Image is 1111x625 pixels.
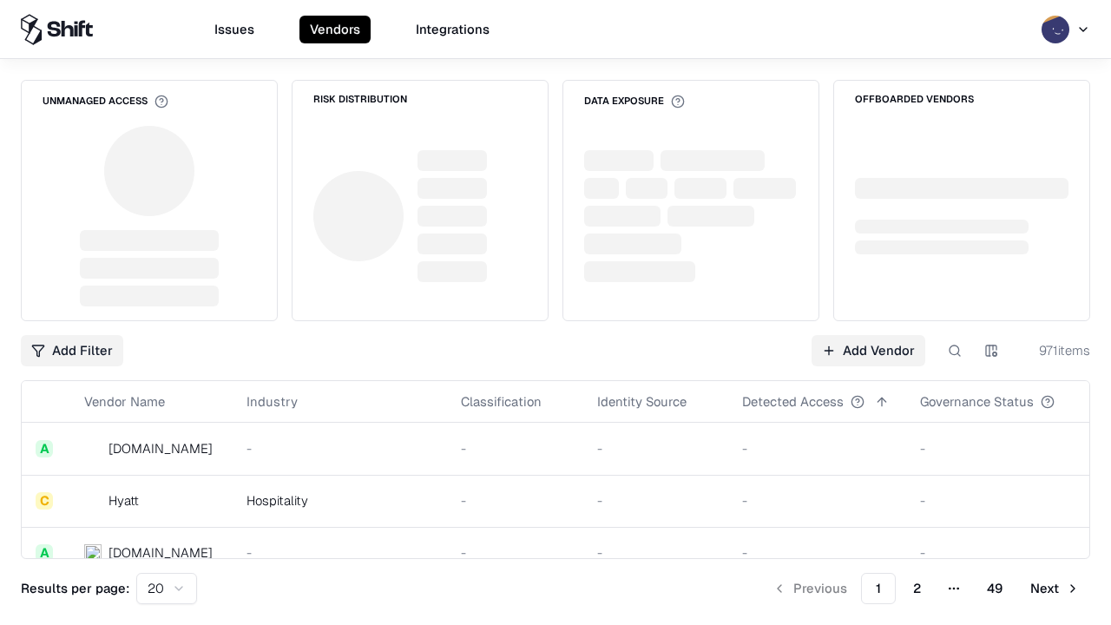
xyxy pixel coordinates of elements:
div: Vendor Name [84,392,165,411]
div: - [247,439,433,457]
div: Classification [461,392,542,411]
div: - [461,491,569,510]
div: Data Exposure [584,95,685,109]
div: [DOMAIN_NAME] [108,543,213,562]
div: Hospitality [247,491,433,510]
button: Vendors [299,16,371,43]
p: Results per page: [21,579,129,597]
div: A [36,440,53,457]
div: Industry [247,392,298,411]
div: Identity Source [597,392,687,411]
div: Hyatt [108,491,139,510]
div: - [597,543,714,562]
div: - [920,543,1082,562]
div: Governance Status [920,392,1034,411]
button: Integrations [405,16,500,43]
div: - [597,439,714,457]
div: - [920,439,1082,457]
div: [DOMAIN_NAME] [108,439,213,457]
div: - [597,491,714,510]
button: Add Filter [21,335,123,366]
div: Risk Distribution [313,95,407,104]
div: Unmanaged Access [43,95,168,109]
div: - [247,543,433,562]
div: 971 items [1021,341,1090,359]
button: 1 [861,573,896,604]
nav: pagination [762,573,1090,604]
div: Offboarded Vendors [855,95,974,104]
button: Next [1020,573,1090,604]
div: A [36,544,53,562]
img: primesec.co.il [84,544,102,562]
div: - [461,543,569,562]
a: Add Vendor [812,335,925,366]
button: 49 [973,573,1016,604]
div: C [36,492,53,510]
div: - [461,439,569,457]
div: - [742,439,892,457]
img: Hyatt [84,492,102,510]
button: Issues [204,16,265,43]
div: - [742,491,892,510]
button: 2 [899,573,935,604]
div: Detected Access [742,392,844,411]
img: intrado.com [84,440,102,457]
div: - [742,543,892,562]
div: - [920,491,1082,510]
